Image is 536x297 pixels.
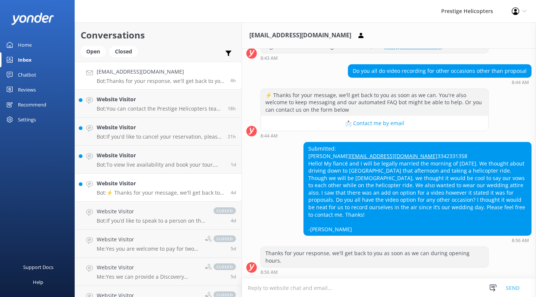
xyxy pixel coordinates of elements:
[261,134,278,138] strong: 8:44 AM
[18,82,36,97] div: Reviews
[261,55,489,61] div: Sep 26 2025 08:43am (UTC -04:00) America/New_York
[230,77,236,84] span: Sep 26 2025 08:56am (UTC -04:00) America/New_York
[97,133,222,140] p: Bot: If you'd like to cancel your reservation, please contact the Prestige Helicopters team at [P...
[75,90,241,118] a: Website VisitorBot:You can contact the Prestige Helicopters team at [PHONE_NUMBER], or by emailin...
[97,189,225,196] p: Bot: ⚡ Thanks for your message, we'll get back to you as soon as we can. You're also welcome to k...
[231,161,236,168] span: Sep 25 2025 01:19pm (UTC -04:00) America/New_York
[348,65,531,77] div: Do you all do video recording for other occasions other than proposal
[97,179,225,188] h4: Website Visitor
[214,235,236,242] span: closed
[231,217,236,224] span: Sep 21 2025 02:07pm (UTC -04:00) America/New_York
[261,89,488,116] div: ⚡ Thanks for your message, we'll get back to you as soon as we can. You're also welcome to keep m...
[348,80,532,85] div: Sep 26 2025 08:44am (UTC -04:00) America/New_York
[350,152,437,160] a: [EMAIL_ADDRESS][DOMAIN_NAME]
[231,189,236,196] span: Sep 22 2025 06:30am (UTC -04:00) America/New_York
[97,105,222,112] p: Bot: You can contact the Prestige Helicopters team at [PHONE_NUMBER], or by emailing [EMAIL_ADDRE...
[97,207,206,216] h4: Website Visitor
[11,13,54,25] img: yonder-white-logo.png
[75,118,241,146] a: Website VisitorBot:If you'd like to cancel your reservation, please contact the Prestige Helicopt...
[18,67,36,82] div: Chatbot
[97,217,206,224] p: Bot: If you’d like to speak to a person on the Prestige Helicopters team, please call [PHONE_NUMB...
[81,47,109,55] a: Open
[261,270,278,275] strong: 8:56 AM
[97,245,199,252] p: Me: Yes you are welcome to pay for two seats and just fly by yourself. We hope to fly with you!
[109,46,138,57] div: Closed
[249,31,351,40] h3: [EMAIL_ADDRESS][DOMAIN_NAME]
[231,245,236,252] span: Sep 20 2025 06:53pm (UTC -04:00) America/New_York
[303,238,532,243] div: Sep 26 2025 08:56am (UTC -04:00) America/New_York
[97,68,225,76] h4: [EMAIL_ADDRESS][DOMAIN_NAME]
[33,275,43,290] div: Help
[261,133,489,138] div: Sep 26 2025 08:44am (UTC -04:00) America/New_York
[23,260,53,275] div: Support Docs
[97,263,199,272] h4: Website Visitor
[75,174,241,202] a: Website VisitorBot:⚡ Thanks for your message, we'll get back to you as soon as we can. You're als...
[214,207,236,214] span: closed
[75,258,241,286] a: Website VisitorMe:Yes we can provide a Discovery Flight, but you will need to get a [DEMOGRAPHIC_...
[18,97,46,112] div: Recommend
[97,151,225,160] h4: Website Visitor
[261,116,488,131] button: 📩 Contact me by email
[97,235,199,244] h4: Website Visitor
[81,28,236,42] h2: Conversations
[97,78,225,84] p: Bot: Thanks for your response, we'll get back to you as soon as we can during opening hours.
[512,238,529,243] strong: 8:56 AM
[214,263,236,270] span: closed
[97,123,222,132] h4: Website Visitor
[18,112,36,127] div: Settings
[512,80,529,85] strong: 8:44 AM
[97,161,225,168] p: Bot: To view live availability and book your tour, please visit [URL][DOMAIN_NAME].
[81,46,106,57] div: Open
[97,273,199,280] p: Me: Yes we can provide a Discovery Flight, but you will need to get a [DEMOGRAPHIC_DATA] to pursu...
[18,37,32,52] div: Home
[261,247,488,267] div: Thanks for your response, we'll get back to you as soon as we can during opening hours.
[18,52,32,67] div: Inbox
[109,47,141,55] a: Closed
[75,202,241,230] a: Website VisitorBot:If you’d like to speak to a person on the Prestige Helicopters team, please ca...
[75,62,241,90] a: [EMAIL_ADDRESS][DOMAIN_NAME]Bot:Thanks for your response, we'll get back to you as soon as we can...
[231,273,236,280] span: Sep 20 2025 06:53pm (UTC -04:00) America/New_York
[75,146,241,174] a: Website VisitorBot:To view live availability and book your tour, please visit [URL][DOMAIN_NAME].1d
[75,230,241,258] a: Website VisitorMe:Yes you are welcome to pay for two seats and just fly by yourself. We hope to f...
[228,105,236,112] span: Sep 25 2025 06:55pm (UTC -04:00) America/New_York
[261,269,489,275] div: Sep 26 2025 08:56am (UTC -04:00) America/New_York
[304,142,531,235] div: Submitted: [PERSON_NAME] 3342331358 Hello! My fiancé and I will be legally married the morning of...
[97,95,222,103] h4: Website Visitor
[228,133,236,140] span: Sep 25 2025 03:46pm (UTC -04:00) America/New_York
[261,56,278,61] strong: 8:43 AM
